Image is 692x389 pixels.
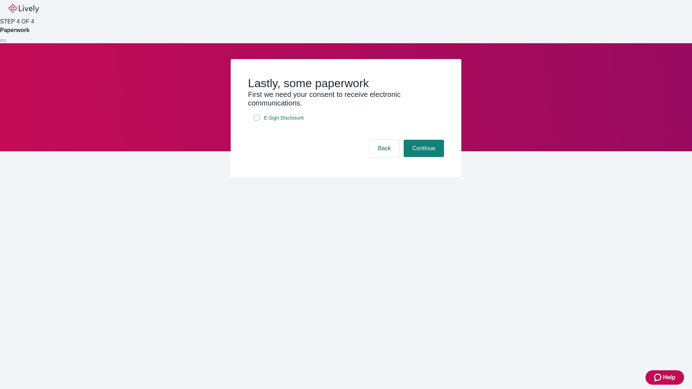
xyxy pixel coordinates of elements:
h3: First we need your consent to receive electronic communications. [248,90,444,107]
button: Back [369,140,399,157]
img: Lively [9,4,39,13]
svg: Zendesk support icon [654,373,663,382]
a: e-sign disclosure document [262,113,305,122]
button: Continue [404,140,444,157]
span: E-Sign Disclosure [264,114,304,122]
span: Help [663,373,675,382]
button: Zendesk support iconHelp [646,370,684,385]
h2: Lastly, some paperwork [248,76,444,90]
